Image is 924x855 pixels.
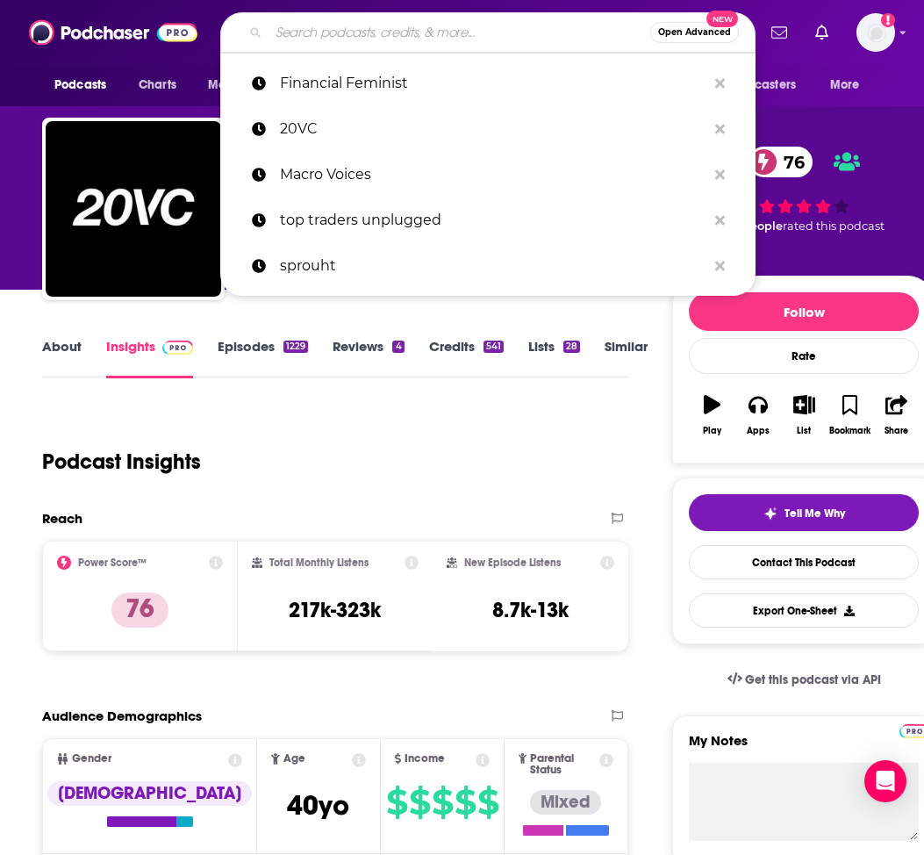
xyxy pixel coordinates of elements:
[220,12,756,53] div: Search podcasts, credits, & more...
[703,426,721,436] div: Play
[689,732,919,763] label: My Notes
[392,341,404,353] div: 4
[429,338,504,378] a: Credits541
[829,426,870,436] div: Bookmark
[658,28,731,37] span: Open Advanced
[689,338,919,374] div: Rate
[127,68,187,102] a: Charts
[605,338,648,378] a: Similar
[42,68,129,102] button: open menu
[464,557,561,569] h2: New Episode Listens
[735,384,781,447] button: Apps
[220,106,756,152] a: 20VC
[106,338,193,378] a: InsightsPodchaser Pro
[689,292,919,331] button: Follow
[818,68,882,102] button: open menu
[483,341,504,353] div: 541
[269,18,650,47] input: Search podcasts, credits, & more...
[78,557,147,569] h2: Power Score™
[111,593,168,628] p: 76
[47,781,252,806] div: [DEMOGRAPHIC_DATA]
[220,198,756,243] a: top traders unplugged
[455,788,476,816] span: $
[432,788,453,816] span: $
[283,341,308,353] div: 1229
[208,73,270,97] span: Monitoring
[72,753,111,765] span: Gender
[763,507,777,521] img: tell me why sparkle
[530,790,601,815] div: Mixed
[689,593,919,628] button: Export One-Sheet
[405,753,445,765] span: Income
[689,384,734,447] button: Play
[856,13,895,52] span: Logged in as gmalloy
[283,753,305,765] span: Age
[46,121,221,297] img: The Twenty Minute VC (20VC): Venture Capital | Startup Funding | The Pitch
[220,152,756,198] a: Macro Voices
[689,545,919,579] a: Contact This Podcast
[477,788,498,816] span: $
[781,384,827,447] button: List
[783,219,885,233] span: rated this podcast
[269,557,369,569] h2: Total Monthly Listens
[42,338,82,378] a: About
[881,13,895,27] svg: Add a profile image
[42,708,202,724] h2: Audience Demographics
[333,338,404,378] a: Reviews4
[29,16,197,49] img: Podchaser - Follow, Share and Rate Podcasts
[856,13,895,52] button: Show profile menu
[220,243,756,289] a: sprouht
[280,106,706,152] p: 20VC
[856,13,895,52] img: User Profile
[689,494,919,531] button: tell me why sparkleTell Me Why
[528,338,580,378] a: Lists28
[530,753,596,776] span: Parental Status
[54,73,106,97] span: Podcasts
[386,788,407,816] span: $
[766,147,813,177] span: 76
[280,198,706,243] p: top traders unplugged
[218,338,308,378] a: Episodes1229
[797,426,811,436] div: List
[808,18,835,47] a: Show notifications dropdown
[42,510,82,527] h2: Reach
[650,22,739,43] button: Open AdvancedNew
[280,61,706,106] p: Financial Feminist
[287,788,349,823] span: 40 yo
[162,341,193,355] img: Podchaser Pro
[830,73,860,97] span: More
[700,68,821,102] button: open menu
[784,507,845,521] span: Tell Me Why
[409,788,430,816] span: $
[42,449,201,475] h1: Podcast Insights
[885,426,908,436] div: Share
[280,243,706,289] p: sprouht
[706,11,738,27] span: New
[827,384,873,447] button: Bookmark
[713,658,896,701] a: Get this podcast via API
[196,68,293,102] button: open menu
[280,152,706,198] p: Macro Voices
[764,18,794,47] a: Show notifications dropdown
[749,147,813,177] a: 76
[864,760,906,802] div: Open Intercom Messenger
[289,597,381,623] h3: 217k-323k
[873,384,919,447] button: Share
[492,597,569,623] h3: 8.7k-13k
[563,341,580,353] div: 28
[220,61,756,106] a: Financial Feminist
[745,672,881,687] span: Get this podcast via API
[747,426,770,436] div: Apps
[139,73,176,97] span: Charts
